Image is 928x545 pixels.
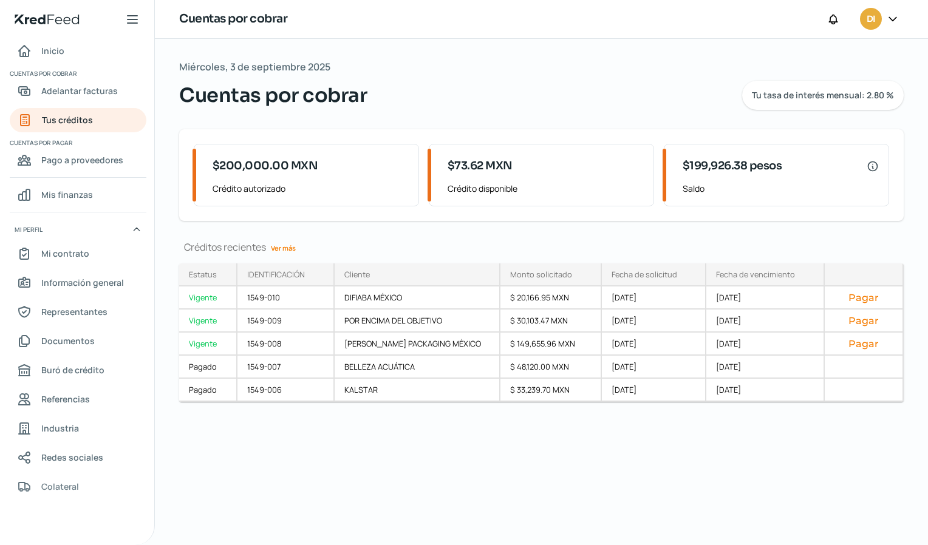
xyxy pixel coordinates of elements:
[42,112,93,127] span: Tus créditos
[867,12,875,27] span: DI
[41,43,64,58] span: Inicio
[10,39,146,63] a: Inicio
[706,356,825,379] div: [DATE]
[335,286,501,310] div: DIFIABA MÉXICO
[602,379,707,402] div: [DATE]
[10,445,146,470] a: Redes sociales
[10,416,146,441] a: Industria
[706,333,825,356] div: [DATE]
[706,286,825,310] div: [DATE]
[500,379,602,402] div: $ 33,239.70 MXN
[41,362,104,377] span: Buró de crédito
[10,108,146,132] a: Tus créditos
[335,379,501,402] div: KALSTAR
[237,356,335,379] div: 1549-007
[602,310,707,333] div: [DATE]
[41,304,107,319] span: Representantes
[10,183,146,207] a: Mis finanzas
[41,275,124,290] span: Información general
[10,137,145,148] span: Cuentas por pagar
[41,421,79,436] span: Industria
[510,269,572,280] div: Monto solicitado
[41,450,103,465] span: Redes sociales
[179,286,237,310] a: Vigente
[41,187,93,202] span: Mis finanzas
[10,329,146,353] a: Documentos
[179,240,904,254] div: Créditos recientes
[41,83,118,98] span: Adelantar facturas
[10,148,146,172] a: Pago a proveedores
[500,310,602,333] div: $ 30,103.47 MXN
[41,152,123,168] span: Pago a proveedores
[237,286,335,310] div: 1549-010
[10,475,146,499] a: Colateral
[500,286,602,310] div: $ 20,166.95 MXN
[41,333,95,348] span: Documentos
[179,310,237,333] a: Vigente
[602,356,707,379] div: [DATE]
[448,158,513,174] span: $73.62 MXN
[344,269,370,280] div: Cliente
[15,224,43,235] span: Mi perfil
[237,333,335,356] div: 1549-008
[500,356,602,379] div: $ 48,120.00 MXN
[10,300,146,324] a: Representantes
[213,181,409,196] span: Crédito autorizado
[213,158,318,174] span: $200,000.00 MXN
[41,479,79,494] span: Colateral
[335,310,501,333] div: POR ENCIMA DEL OBJETIVO
[834,337,893,350] button: Pagar
[683,158,782,174] span: $199,926.38 pesos
[41,391,90,407] span: Referencias
[602,286,707,310] div: [DATE]
[41,246,89,261] span: Mi contrato
[237,379,335,402] div: 1549-006
[179,58,330,76] span: Miércoles, 3 de septiembre 2025
[612,269,677,280] div: Fecha de solicitud
[716,269,795,280] div: Fecha de vencimiento
[10,387,146,411] a: Referencias
[752,91,894,100] span: Tu tasa de interés mensual: 2.80 %
[10,242,146,266] a: Mi contrato
[179,356,237,379] a: Pagado
[834,291,893,303] button: Pagar
[10,79,146,103] a: Adelantar facturas
[179,10,287,28] h1: Cuentas por cobrar
[706,379,825,402] div: [DATE]
[179,379,237,402] a: Pagado
[683,181,879,196] span: Saldo
[237,310,335,333] div: 1549-009
[266,239,301,257] a: Ver más
[448,181,644,196] span: Crédito disponible
[247,269,305,280] div: IDENTIFICACIÓN
[500,333,602,356] div: $ 149,655.96 MXN
[335,356,501,379] div: BELLEZA ACUÁTICA
[10,68,145,79] span: Cuentas por cobrar
[602,333,707,356] div: [DATE]
[834,314,893,327] button: Pagar
[706,310,825,333] div: [DATE]
[189,269,217,280] div: Estatus
[179,333,237,356] a: Vigente
[10,358,146,382] a: Buró de crédito
[335,333,501,356] div: [PERSON_NAME] PACKAGING MÉXICO
[179,81,367,110] span: Cuentas por cobrar
[10,271,146,295] a: Información general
